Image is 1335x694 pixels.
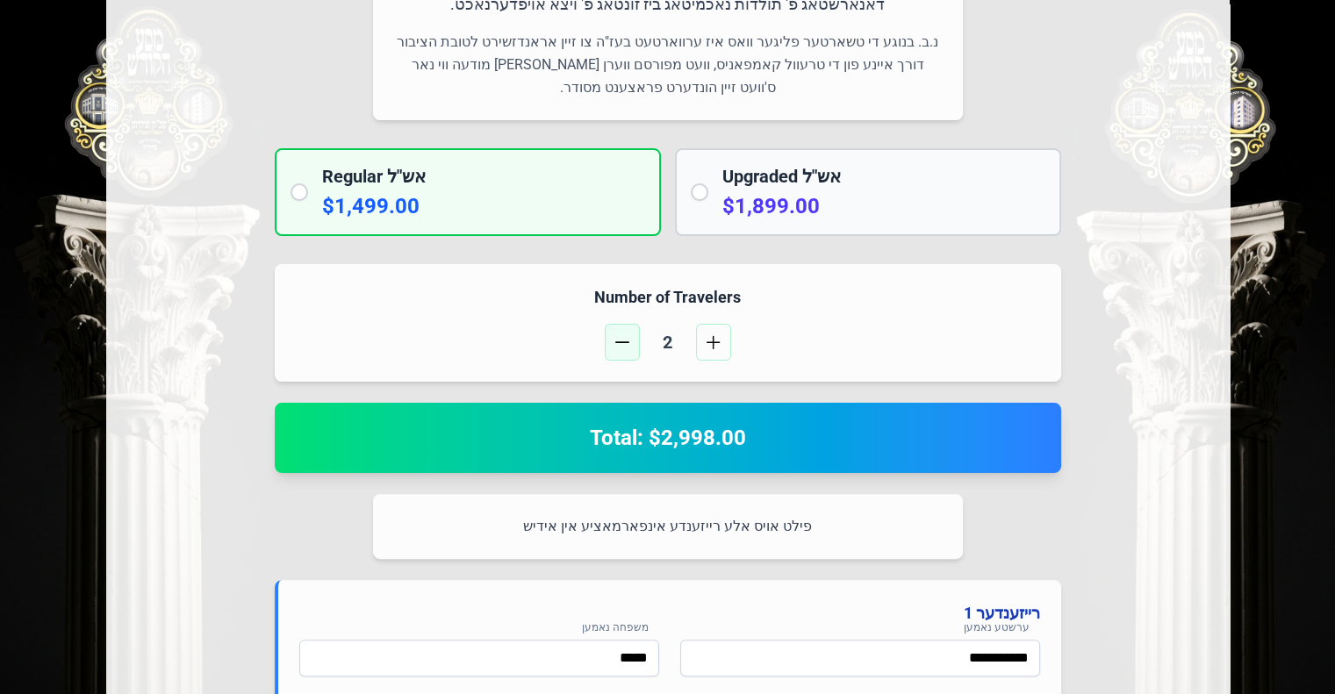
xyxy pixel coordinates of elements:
h2: Total: $2,998.00 [296,424,1040,452]
p: $1,499.00 [322,192,645,220]
h2: Upgraded אש"ל [722,164,1045,189]
h4: Number of Travelers [296,285,1040,310]
p: פילט אויס אלע רייזענדע אינפארמאציע אין אידיש [394,515,942,538]
h4: רייזענדער 1 [299,601,1040,626]
p: $1,899.00 [722,192,1045,220]
h2: Regular אש"ל [322,164,645,189]
p: נ.ב. בנוגע די טשארטער פליגער וואס איז ערווארטעט בעז"ה צו זיין אראנדזשירט לטובת הציבור דורך איינע ... [394,31,942,99]
span: 2 [647,330,689,354]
